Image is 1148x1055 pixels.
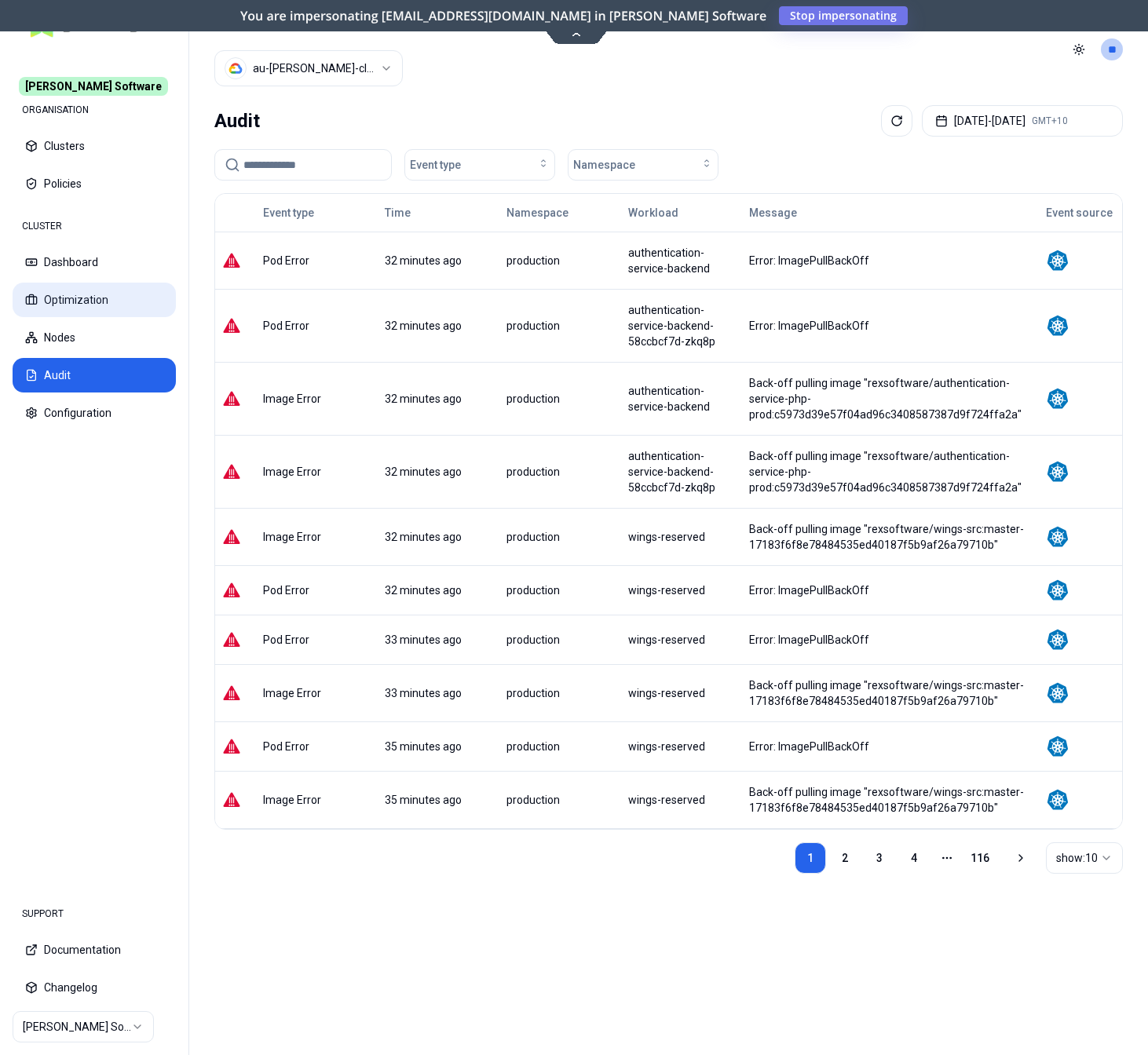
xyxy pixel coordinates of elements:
button: Namespace [568,149,718,181]
span: 32 minutes ago [385,392,462,405]
div: production [506,464,614,480]
button: Workload [628,197,678,228]
button: Event type [404,149,555,181]
img: error [222,737,241,756]
span: Namespace [573,157,635,173]
img: kubernetes [1046,579,1069,602]
img: kubernetes [1046,460,1069,484]
span: 33 minutes ago [385,633,462,646]
button: Optimization [13,283,176,317]
a: 116 [964,842,996,874]
div: Back-off pulling image "rexsoftware/wings-src:master-17183f6f8e78484535ed40187f5b9af26a79710b" [749,784,1031,816]
div: Image Error [263,529,371,545]
div: production [506,582,614,598]
div: Back-off pulling image "rexsoftware/authentication-service-php-prod:c5973d39e57f04ad96c3408587387... [749,448,1031,495]
div: Pod Error [263,253,371,268]
div: Pod Error [263,632,371,648]
button: Message [749,197,797,228]
div: Error: ImagePullBackOff [749,318,1031,334]
a: 1 [795,842,826,874]
span: 35 minutes ago [385,740,462,753]
div: Image Error [263,391,371,407]
div: Pod Error [263,739,371,754]
div: authentication-service-backend [628,383,736,414]
img: kubernetes [1046,387,1069,411]
div: SUPPORT [13,898,176,929]
img: kubernetes [1046,681,1069,705]
div: Image Error [263,464,371,480]
img: error [222,527,241,546]
div: production [506,792,614,808]
img: error [222,389,241,408]
div: Audit [214,105,260,137]
img: error [222,251,241,270]
button: Configuration [13,396,176,430]
div: authentication-service-backend-58ccbcf7d-zkq8p [628,448,736,495]
button: Clusters [13,129,176,163]
span: 35 minutes ago [385,794,462,806]
span: 32 minutes ago [385,465,462,478]
button: Documentation [13,933,176,967]
img: kubernetes [1046,249,1069,272]
div: wings-reserved [628,529,736,545]
div: production [506,685,614,701]
button: Nodes [13,320,176,355]
span: Event type [410,157,461,173]
div: authentication-service-backend-58ccbcf7d-zkq8p [628,302,736,349]
img: error [222,684,241,703]
img: kubernetes [1046,628,1069,652]
div: Error: ImagePullBackOff [749,253,1031,268]
div: Pod Error [263,582,371,598]
div: production [506,318,614,334]
div: production [506,253,614,268]
div: Image Error [263,685,371,701]
a: 4 [898,842,930,874]
div: Back-off pulling image "rexsoftware/wings-src:master-17183f6f8e78484535ed40187f5b9af26a79710b" [749,677,1031,709]
div: Error: ImagePullBackOff [749,632,1031,648]
span: 32 minutes ago [385,319,462,332]
span: GMT+10 [1032,115,1068,127]
img: error [222,462,241,481]
div: Back-off pulling image "rexsoftware/wings-src:master-17183f6f8e78484535ed40187f5b9af26a79710b" [749,521,1031,553]
div: wings-reserved [628,685,736,701]
img: kubernetes [1046,735,1069,758]
button: Event type [263,197,314,228]
button: Time [385,197,411,228]
div: wings-reserved [628,739,736,754]
img: kubernetes [1046,788,1069,812]
span: 32 minutes ago [385,584,462,597]
span: [PERSON_NAME] Software [19,77,168,96]
img: error [222,581,241,600]
div: wings-reserved [628,632,736,648]
div: authentication-service-backend [628,245,736,276]
nav: pagination [795,842,996,874]
img: kubernetes [1046,314,1069,338]
div: production [506,739,614,754]
img: error [222,790,241,809]
button: Dashboard [13,245,176,279]
img: kubernetes [1046,525,1069,549]
a: 2 [829,842,861,874]
div: production [506,632,614,648]
button: Policies [13,166,176,201]
button: Select a value [214,50,403,86]
div: production [506,391,614,407]
button: Changelog [13,970,176,1005]
div: Image Error [263,792,371,808]
div: CLUSTER [13,210,176,242]
div: Error: ImagePullBackOff [749,739,1031,754]
img: error [222,316,241,335]
div: au-rex-cluster [253,60,380,76]
img: gcp [229,61,243,75]
button: Namespace [506,197,569,228]
img: error [222,630,241,649]
div: wings-reserved [628,582,736,598]
div: Error: ImagePullBackOff [749,582,1031,598]
button: [DATE]-[DATE]GMT+10 [922,105,1123,137]
div: Back-off pulling image "rexsoftware/authentication-service-php-prod:c5973d39e57f04ad96c3408587387... [749,375,1031,422]
div: wings-reserved [628,792,736,808]
div: Pod Error [263,318,371,334]
a: 3 [864,842,895,874]
button: Event source [1046,197,1113,228]
button: Audit [13,358,176,392]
